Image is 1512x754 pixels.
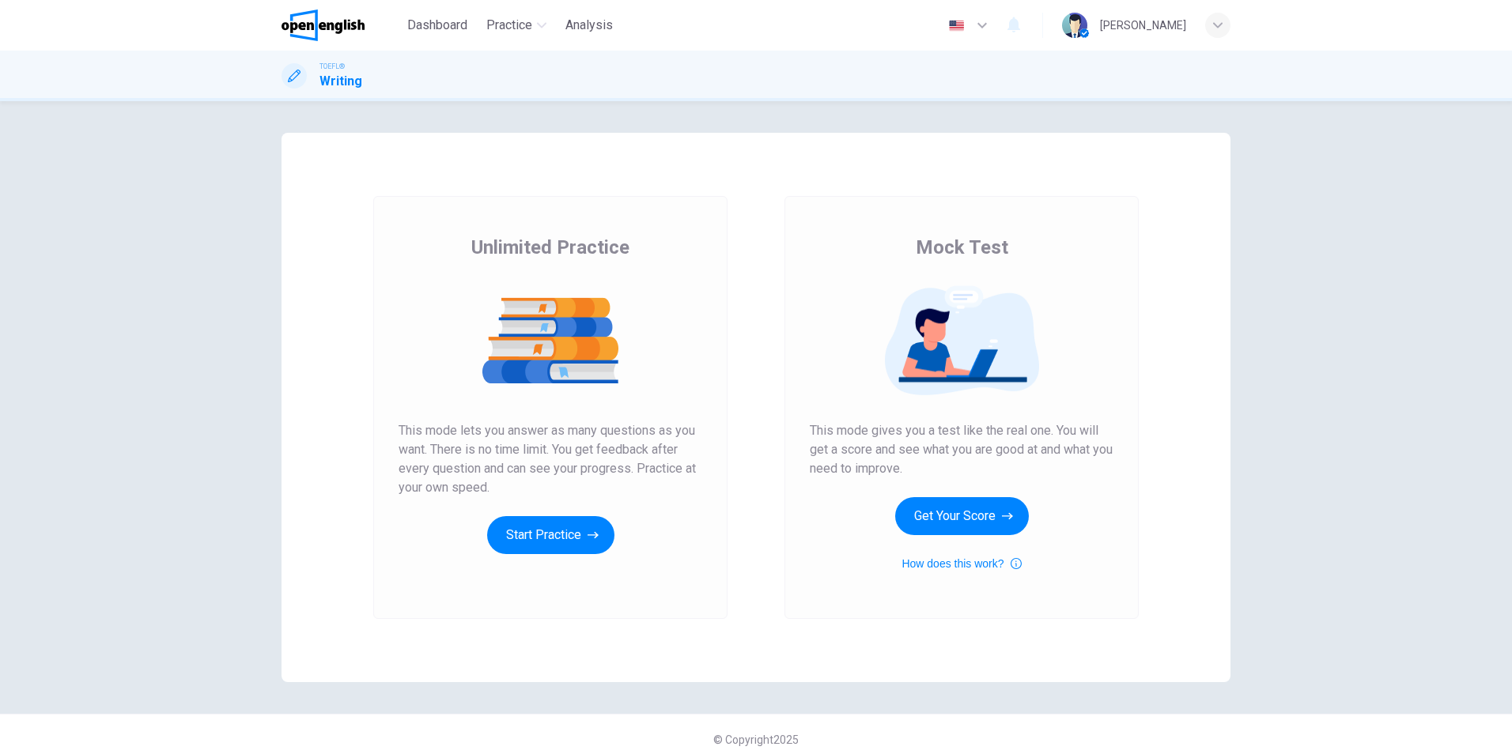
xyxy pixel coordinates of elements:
span: Mock Test [916,235,1008,260]
button: Analysis [559,11,619,40]
a: OpenEnglish logo [282,9,401,41]
span: TOEFL® [319,61,345,72]
button: How does this work? [902,554,1021,573]
span: Analysis [565,16,613,35]
span: This mode lets you answer as many questions as you want. There is no time limit. You get feedback... [399,421,702,497]
button: Dashboard [401,11,474,40]
span: Unlimited Practice [471,235,629,260]
img: Profile picture [1062,13,1087,38]
img: OpenEnglish logo [282,9,365,41]
button: Get Your Score [895,497,1029,535]
img: en [947,20,966,32]
h1: Writing [319,72,362,91]
span: This mode gives you a test like the real one. You will get a score and see what you are good at a... [810,421,1113,478]
div: [PERSON_NAME] [1100,16,1186,35]
button: Start Practice [487,516,614,554]
span: Dashboard [407,16,467,35]
button: Practice [480,11,553,40]
span: © Copyright 2025 [713,733,799,746]
span: Practice [486,16,532,35]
